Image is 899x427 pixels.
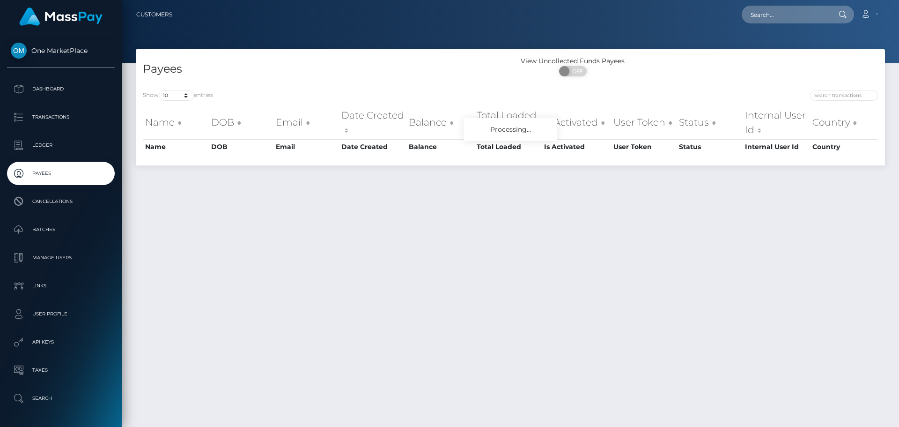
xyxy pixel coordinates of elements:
a: Search [7,387,115,410]
a: Manage Users [7,246,115,270]
input: Search transactions [810,90,878,101]
a: Ledger [7,134,115,157]
div: View Uncollected Funds Payees [510,56,635,66]
a: Batches [7,218,115,241]
th: Status [677,106,743,139]
div: Processing... [464,118,557,141]
h4: Payees [143,61,503,77]
p: User Profile [11,307,111,321]
span: OFF [564,66,588,76]
p: Cancellations [11,195,111,209]
th: Name [143,139,209,154]
p: Dashboard [11,82,111,96]
th: Total Loaded [474,139,542,154]
input: Search... [742,6,830,23]
label: Show entries [143,90,213,101]
p: Search [11,391,111,405]
th: Date Created [339,106,407,139]
a: User Profile [7,302,115,326]
p: Taxes [11,363,111,377]
img: MassPay Logo [19,7,103,26]
th: DOB [209,106,273,139]
a: Payees [7,162,115,185]
th: Name [143,106,209,139]
th: Balance [406,139,474,154]
th: User Token [611,139,677,154]
p: API Keys [11,335,111,349]
a: Cancellations [7,190,115,213]
p: Batches [11,223,111,237]
a: Dashboard [7,77,115,101]
th: Balance [406,106,474,139]
th: DOB [209,139,273,154]
th: Internal User Id [743,139,810,154]
p: Manage Users [11,251,111,265]
th: Is Activated [542,106,611,139]
span: One MarketPlace [7,46,115,55]
p: Payees [11,166,111,180]
th: Is Activated [542,139,611,154]
th: Internal User Id [743,106,810,139]
p: Links [11,279,111,293]
select: Showentries [159,90,194,101]
a: Transactions [7,105,115,129]
p: Transactions [11,110,111,124]
p: Ledger [11,138,111,152]
a: Customers [136,5,172,24]
th: Status [677,139,743,154]
th: Country [810,139,878,154]
th: Email [273,139,339,154]
th: User Token [611,106,677,139]
th: Total Loaded [474,106,542,139]
a: Links [7,274,115,298]
a: API Keys [7,330,115,354]
a: Taxes [7,359,115,382]
th: Email [273,106,339,139]
img: One MarketPlace [11,43,27,59]
th: Date Created [339,139,407,154]
th: Country [810,106,878,139]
